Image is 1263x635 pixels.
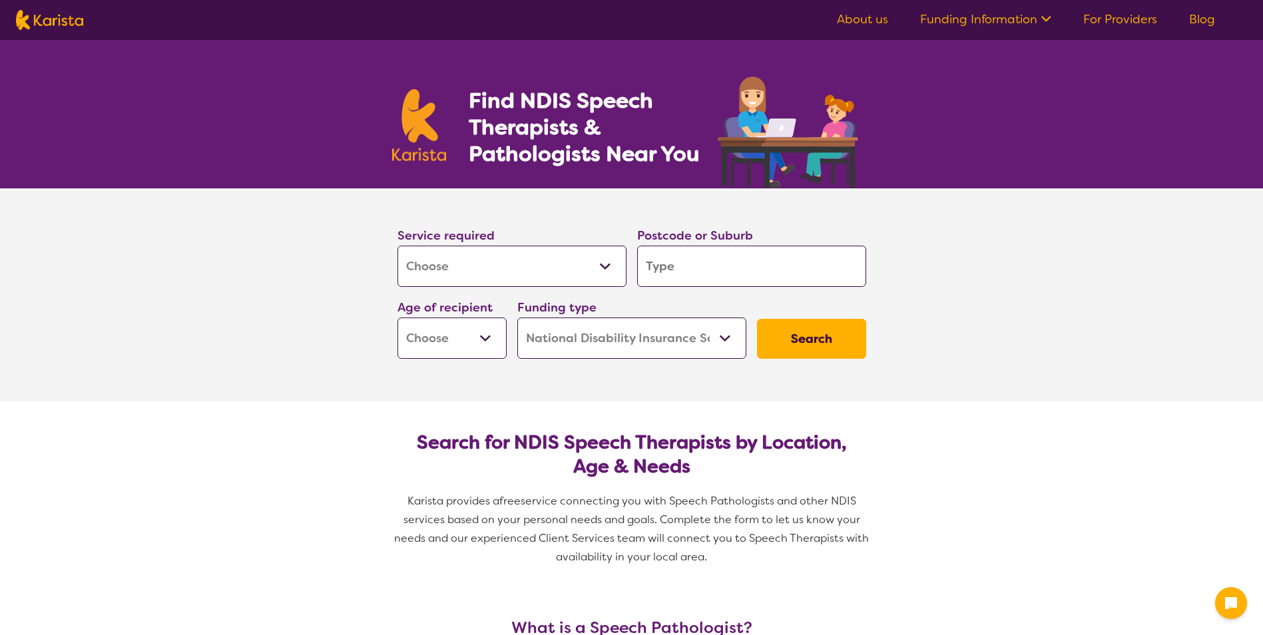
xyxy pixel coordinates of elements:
label: Age of recipient [397,300,493,316]
button: Search [757,319,866,359]
span: Karista provides a [407,494,499,508]
h1: Find NDIS Speech Therapists & Pathologists Near You [469,87,715,167]
a: About us [837,11,888,27]
a: Funding Information [920,11,1051,27]
a: For Providers [1083,11,1157,27]
img: speech-therapy [707,72,872,188]
span: service connecting you with Speech Pathologists and other NDIS services based on your personal ne... [394,494,872,564]
img: Karista logo [16,10,83,30]
label: Service required [397,228,495,244]
h2: Search for NDIS Speech Therapists by Location, Age & Needs [408,431,856,479]
input: Type [637,246,866,287]
label: Funding type [517,300,597,316]
label: Postcode or Suburb [637,228,753,244]
span: free [499,494,521,508]
img: Karista logo [392,89,447,161]
a: Blog [1189,11,1215,27]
